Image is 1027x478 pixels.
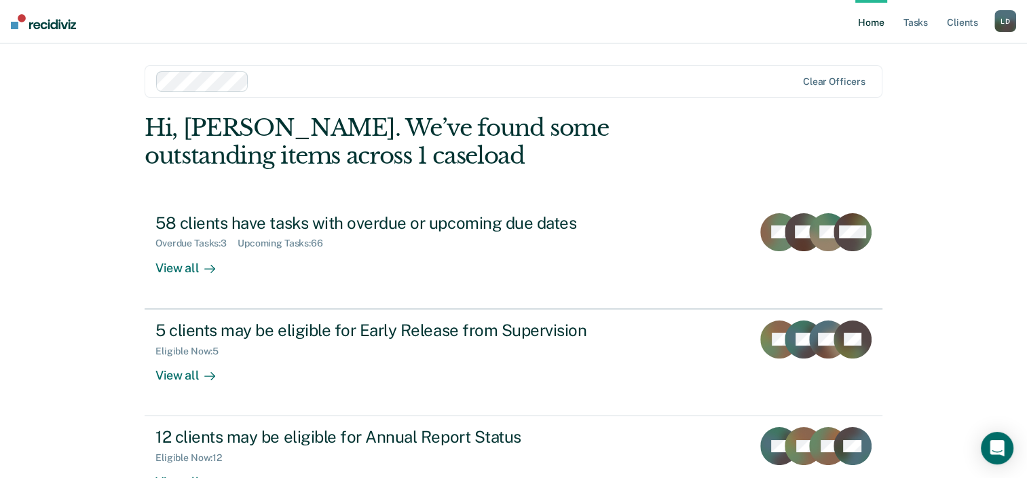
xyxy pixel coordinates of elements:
[155,427,632,447] div: 12 clients may be eligible for Annual Report Status
[155,356,231,383] div: View all
[155,452,233,464] div: Eligible Now : 12
[145,114,734,170] div: Hi, [PERSON_NAME]. We’ve found some outstanding items across 1 caseload
[155,320,632,340] div: 5 clients may be eligible for Early Release from Supervision
[155,249,231,276] div: View all
[155,213,632,233] div: 58 clients have tasks with overdue or upcoming due dates
[11,14,76,29] img: Recidiviz
[145,309,882,416] a: 5 clients may be eligible for Early Release from SupervisionEligible Now:5View all
[994,10,1016,32] div: L D
[155,238,238,249] div: Overdue Tasks : 3
[803,76,865,88] div: Clear officers
[155,346,229,357] div: Eligible Now : 5
[145,202,882,309] a: 58 clients have tasks with overdue or upcoming due datesOverdue Tasks:3Upcoming Tasks:66View all
[238,238,334,249] div: Upcoming Tasks : 66
[994,10,1016,32] button: LD
[981,432,1013,464] div: Open Intercom Messenger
